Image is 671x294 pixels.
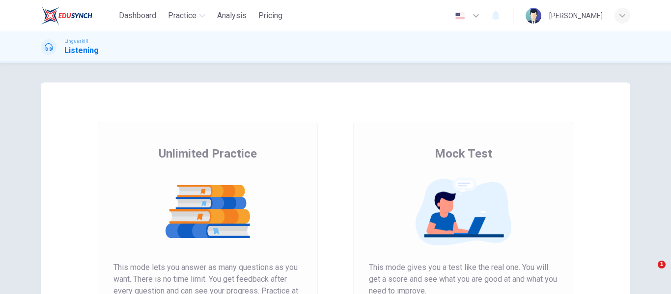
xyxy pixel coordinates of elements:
img: EduSynch logo [41,6,92,26]
a: EduSynch logo [41,6,115,26]
span: 1 [658,261,666,268]
span: Pricing [258,10,282,22]
h1: Listening [64,45,99,56]
span: Dashboard [119,10,156,22]
button: Pricing [254,7,286,25]
span: Mock Test [435,146,492,161]
span: Linguaskill [64,38,88,45]
span: Unlimited Practice [159,146,257,161]
button: Analysis [213,7,251,25]
img: en [454,12,466,20]
span: Practice [168,10,196,22]
iframe: Intercom live chat [638,261,661,284]
button: Practice [164,7,209,25]
img: Profile picture [526,8,541,24]
span: Analysis [217,10,247,22]
button: Dashboard [115,7,160,25]
div: [PERSON_NAME] [549,10,603,22]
